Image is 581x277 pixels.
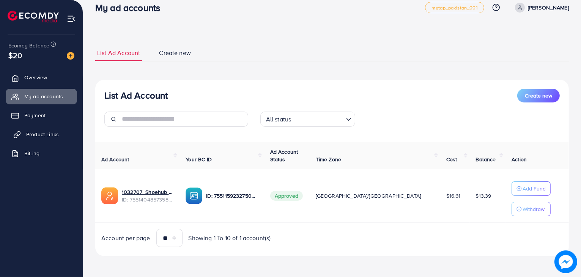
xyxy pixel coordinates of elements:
img: ic-ba-acc.ded83a64.svg [186,187,202,204]
p: Add Fund [523,184,546,193]
img: image [67,52,74,60]
span: List Ad Account [97,49,140,57]
span: metap_pakistan_001 [431,5,478,10]
span: Balance [476,156,496,163]
span: Product Links [26,131,59,138]
span: Ecomdy Balance [8,42,49,49]
a: Overview [6,70,77,85]
span: $13.39 [476,192,491,200]
button: Withdraw [512,202,551,216]
span: Overview [24,74,47,81]
a: metap_pakistan_001 [425,2,484,13]
span: Payment [24,112,46,119]
span: Create new [159,49,191,57]
span: Cost [446,156,457,163]
span: Create new [525,92,552,99]
span: Time Zone [316,156,341,163]
p: [PERSON_NAME] [528,3,569,12]
span: ID: 7551404857358336007 [122,196,173,203]
span: Showing 1 To 10 of 1 account(s) [189,234,271,242]
span: $16.61 [446,192,461,200]
button: Create new [517,89,560,102]
span: Ad Account [101,156,129,163]
span: [GEOGRAPHIC_DATA]/[GEOGRAPHIC_DATA] [316,192,421,200]
p: Withdraw [523,205,545,214]
input: Search for option [293,112,343,125]
span: $20 [8,50,22,61]
a: [PERSON_NAME] [512,3,569,13]
span: Billing [24,150,39,157]
a: Billing [6,146,77,161]
img: ic-ads-acc.e4c84228.svg [101,187,118,204]
span: Account per page [101,234,150,242]
a: Payment [6,108,77,123]
a: Product Links [6,127,77,142]
span: Ad Account Status [270,148,298,163]
span: All status [265,114,293,125]
div: Search for option [260,112,355,127]
img: menu [67,14,76,23]
a: My ad accounts [6,89,77,104]
div: <span class='underline'>1032707_Shoehub Adaccount_1758198707876</span></br>7551404857358336007 [122,188,173,204]
span: Your BC ID [186,156,212,163]
span: My ad accounts [24,93,63,100]
h3: My ad accounts [95,2,166,13]
span: Action [512,156,527,163]
img: logo [8,11,59,22]
h3: List Ad Account [104,90,168,101]
a: 1032707_Shoehub Adaccount_1758198707876 [122,188,173,196]
img: image [554,250,577,273]
p: ID: 7551159232750501904 [206,191,258,200]
button: Add Fund [512,181,551,196]
span: Approved [270,191,303,201]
